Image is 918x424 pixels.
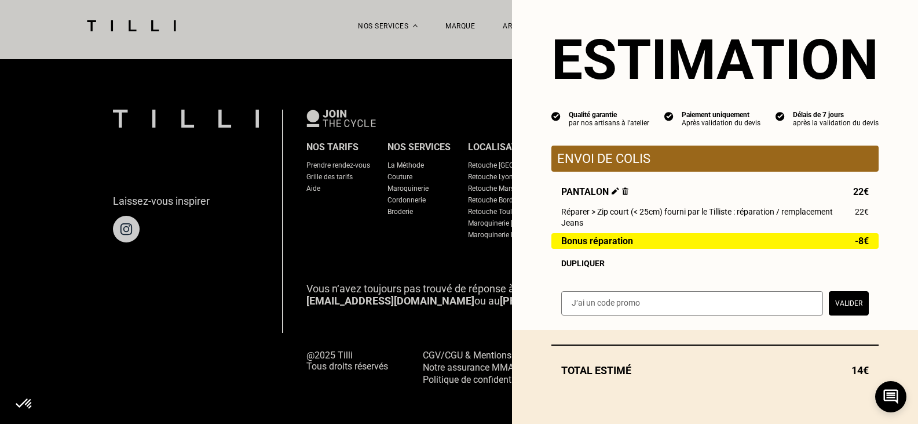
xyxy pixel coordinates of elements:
[551,111,561,121] img: icon list info
[851,364,869,376] span: 14€
[682,111,760,119] div: Paiement uniquement
[664,111,674,121] img: icon list info
[622,187,628,195] img: Supprimer
[561,186,628,197] span: Pantalon
[569,111,649,119] div: Qualité garantie
[682,119,760,127] div: Après validation du devis
[551,364,879,376] div: Total estimé
[561,218,583,227] span: Jeans
[829,291,869,316] button: Valider
[855,236,869,246] span: -8€
[561,236,633,246] span: Bonus réparation
[561,207,833,216] span: Réparer > Zip court (< 25cm) fourni par le Tilliste : réparation / remplacement
[561,291,823,316] input: J‘ai un code promo
[612,187,619,195] img: Éditer
[853,186,869,197] span: 22€
[557,151,873,166] p: Envoi de colis
[776,111,785,121] img: icon list info
[793,119,879,127] div: après la validation du devis
[551,27,879,92] section: Estimation
[561,259,869,268] div: Dupliquer
[569,119,649,127] div: par nos artisans à l'atelier
[793,111,879,119] div: Délais de 7 jours
[855,207,869,216] span: 22€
